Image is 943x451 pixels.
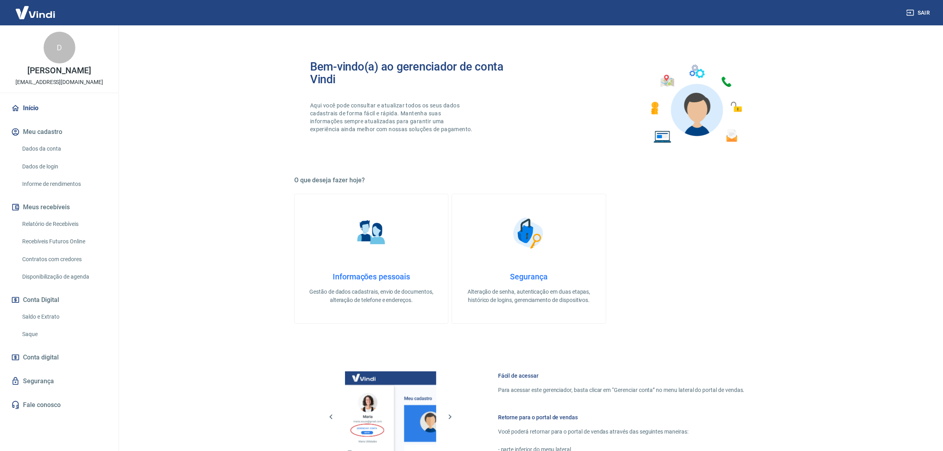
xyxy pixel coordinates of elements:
img: Vindi [10,0,61,25]
img: Imagem de um avatar masculino com diversos icones exemplificando as funcionalidades do gerenciado... [644,60,748,148]
button: Meus recebíveis [10,199,109,216]
div: D [44,32,75,63]
a: Saldo e Extrato [19,309,109,325]
a: Saque [19,326,109,342]
img: Informações pessoais [352,213,391,253]
p: Para acessar este gerenciador, basta clicar em “Gerenciar conta” no menu lateral do portal de ven... [498,386,745,394]
p: Alteração de senha, autenticação em duas etapas, histórico de logins, gerenciamento de dispositivos. [465,288,593,304]
p: Aqui você pode consultar e atualizar todos os seus dados cadastrais de forma fácil e rápida. Mant... [310,101,474,133]
a: Recebíveis Futuros Online [19,233,109,250]
a: Informações pessoaisInformações pessoaisGestão de dados cadastrais, envio de documentos, alteraçã... [294,194,448,324]
h6: Fácil de acessar [498,372,745,380]
button: Sair [905,6,933,20]
a: Dados da conta [19,141,109,157]
a: Início [10,99,109,117]
a: SegurançaSegurançaAlteração de senha, autenticação em duas etapas, histórico de logins, gerenciam... [452,194,606,324]
p: [EMAIL_ADDRESS][DOMAIN_NAME] [15,78,103,86]
h6: Retorne para o portal de vendas [498,413,745,421]
h2: Bem-vindo(a) ao gerenciador de conta Vindi [310,60,529,86]
a: Conta digital [10,349,109,366]
h4: Segurança [465,272,593,281]
button: Conta Digital [10,291,109,309]
a: Segurança [10,373,109,390]
p: [PERSON_NAME] [27,67,91,75]
span: Conta digital [23,352,59,363]
h5: O que deseja fazer hoje? [294,176,764,184]
h4: Informações pessoais [307,272,435,281]
a: Fale conosco [10,396,109,414]
a: Informe de rendimentos [19,176,109,192]
p: Você poderá retornar para o portal de vendas através das seguintes maneiras: [498,428,745,436]
a: Dados de login [19,159,109,175]
p: Gestão de dados cadastrais, envio de documentos, alteração de telefone e endereços. [307,288,435,304]
img: Segurança [509,213,549,253]
a: Relatório de Recebíveis [19,216,109,232]
button: Meu cadastro [10,123,109,141]
a: Contratos com credores [19,251,109,268]
a: Disponibilização de agenda [19,269,109,285]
